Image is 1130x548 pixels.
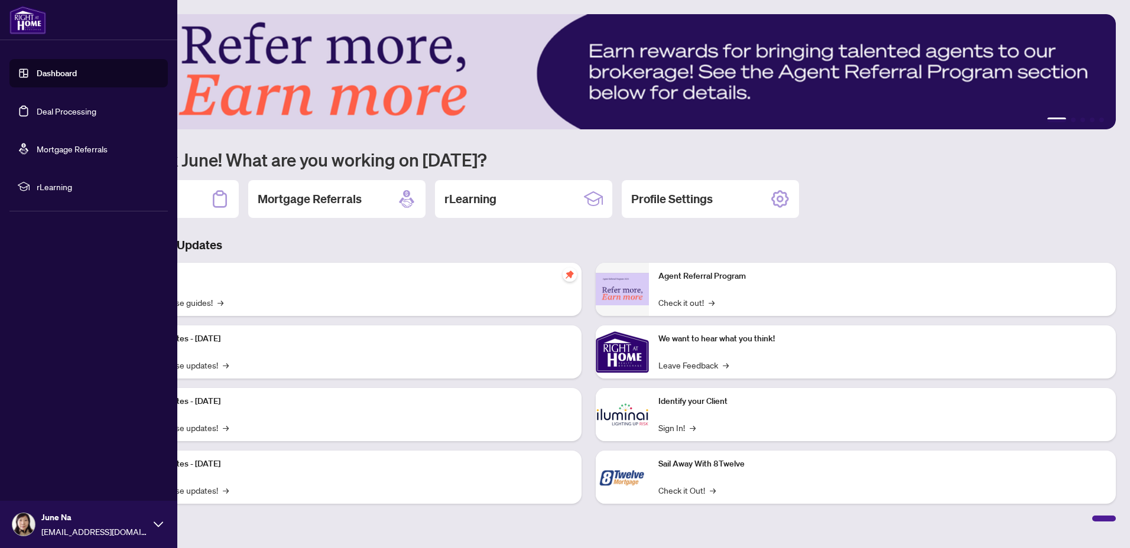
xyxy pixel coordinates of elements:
img: We want to hear what you think! [596,325,649,379]
span: pushpin [563,268,577,282]
h2: Mortgage Referrals [258,191,362,207]
img: Agent Referral Program [596,273,649,305]
img: Slide 0 [61,14,1116,129]
span: → [217,296,223,309]
span: → [223,358,229,371]
img: Identify your Client [596,388,649,441]
h1: Welcome back June! What are you working on [DATE]? [61,148,1116,171]
span: → [710,484,716,497]
p: Self-Help [124,270,572,283]
span: rLearning [37,180,160,193]
a: Check it Out!→ [658,484,716,497]
span: June Na [41,511,148,524]
span: → [723,358,729,371]
a: Deal Processing [37,106,96,116]
img: logo [9,6,46,34]
button: 3 [1080,118,1085,122]
p: Sail Away With 8Twelve [658,458,1106,471]
p: Agent Referral Program [658,270,1106,283]
p: Platform Updates - [DATE] [124,332,572,345]
span: → [709,296,715,309]
p: Platform Updates - [DATE] [124,395,572,408]
button: Open asap [1083,507,1118,542]
h2: Profile Settings [631,191,713,207]
a: Mortgage Referrals [37,143,108,154]
button: 1 [1047,118,1066,122]
h2: rLearning [444,191,496,207]
span: → [223,484,229,497]
h3: Brokerage & Industry Updates [61,237,1116,253]
button: 2 [1071,118,1076,122]
p: Platform Updates - [DATE] [124,458,572,471]
span: → [223,421,229,434]
a: Check it out!→ [658,296,715,309]
a: Leave Feedback→ [658,358,729,371]
p: Identify your Client [658,395,1106,408]
a: Sign In!→ [658,421,696,434]
img: Profile Icon [12,513,35,536]
span: [EMAIL_ADDRESS][DOMAIN_NAME] [41,525,148,538]
span: → [690,421,696,434]
button: 4 [1090,118,1095,122]
a: Dashboard [37,68,77,79]
img: Sail Away With 8Twelve [596,451,649,504]
button: 5 [1099,118,1104,122]
p: We want to hear what you think! [658,332,1106,345]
